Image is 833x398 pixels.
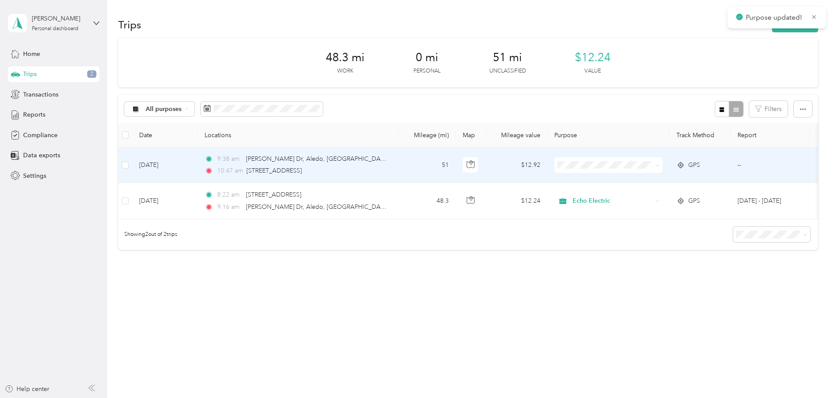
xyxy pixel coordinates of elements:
[489,67,526,75] p: Unclassified
[146,106,182,112] span: All purposes
[416,51,438,65] span: 0 mi
[132,183,198,219] td: [DATE]
[217,166,243,176] span: 10:47 am
[493,51,522,65] span: 51 mi
[23,131,58,140] span: Compliance
[669,123,731,147] th: Track Method
[87,70,96,78] span: 2
[688,160,700,170] span: GPS
[23,69,37,79] span: Trips
[23,90,58,99] span: Transactions
[456,123,486,147] th: Map
[398,147,456,183] td: 51
[246,203,389,211] span: [PERSON_NAME] Dr, Aledo, [GEOGRAPHIC_DATA]
[746,12,804,23] p: Purpose updated!
[5,384,49,394] button: Help center
[246,155,389,163] span: [PERSON_NAME] Dr, Aledo, [GEOGRAPHIC_DATA]
[486,147,547,183] td: $12.92
[32,14,86,23] div: [PERSON_NAME]
[573,196,652,206] span: Echo Electric
[731,183,810,219] td: Sep 1 - 30, 2025
[23,49,40,59] span: Home
[246,191,301,198] span: [STREET_ADDRESS]
[575,51,611,65] span: $12.24
[23,171,46,180] span: Settings
[731,147,810,183] td: --
[731,123,810,147] th: Report
[584,67,601,75] p: Value
[486,183,547,219] td: $12.24
[32,26,79,31] div: Personal dashboard
[23,151,60,160] span: Data exports
[198,123,398,147] th: Locations
[547,123,669,147] th: Purpose
[217,190,242,200] span: 8:22 am
[688,196,700,206] span: GPS
[337,67,353,75] p: Work
[784,349,833,398] iframe: Everlance-gr Chat Button Frame
[132,147,198,183] td: [DATE]
[749,101,788,117] button: Filters
[246,167,302,174] span: [STREET_ADDRESS]
[413,67,440,75] p: Personal
[23,110,45,119] span: Reports
[486,123,547,147] th: Mileage value
[217,154,242,164] span: 9:38 am
[398,183,456,219] td: 48.3
[118,231,177,239] span: Showing 2 out of 2 trips
[398,123,456,147] th: Mileage (mi)
[326,51,365,65] span: 48.3 mi
[217,202,242,212] span: 9:16 am
[132,123,198,147] th: Date
[118,20,141,29] h1: Trips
